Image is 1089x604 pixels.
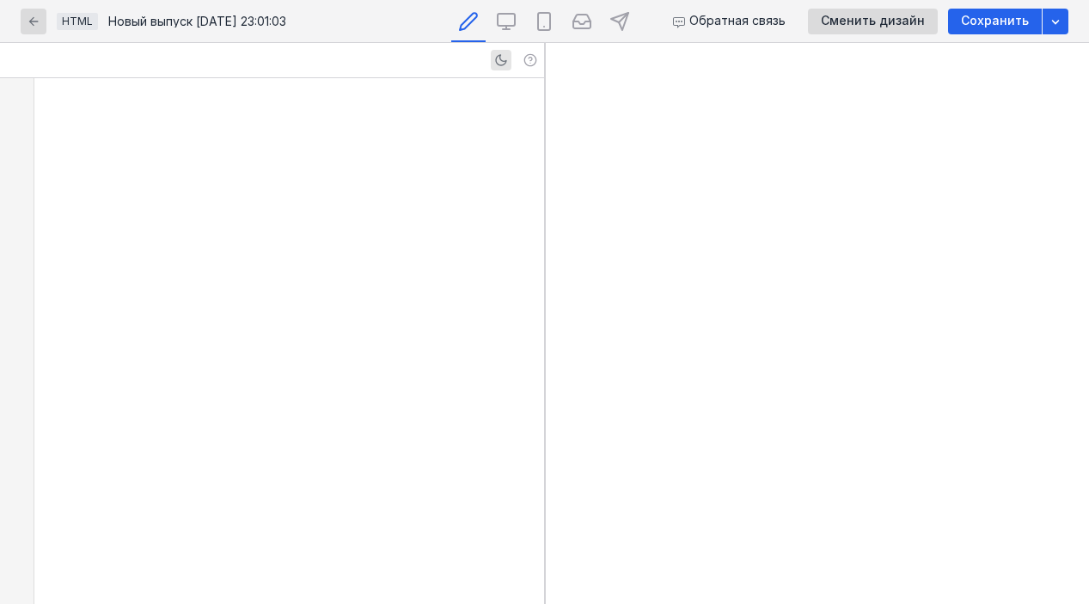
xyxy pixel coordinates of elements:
[666,9,794,34] button: Обратная связь
[821,14,925,28] span: Сменить дизайн
[808,9,938,34] button: Сменить дизайн
[961,14,1029,28] span: Сохранить
[62,15,93,27] span: HTML
[948,9,1042,34] button: Сохранить
[108,15,286,27] div: Новый выпуск [DATE] 23:01:03
[689,14,786,28] span: Обратная связь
